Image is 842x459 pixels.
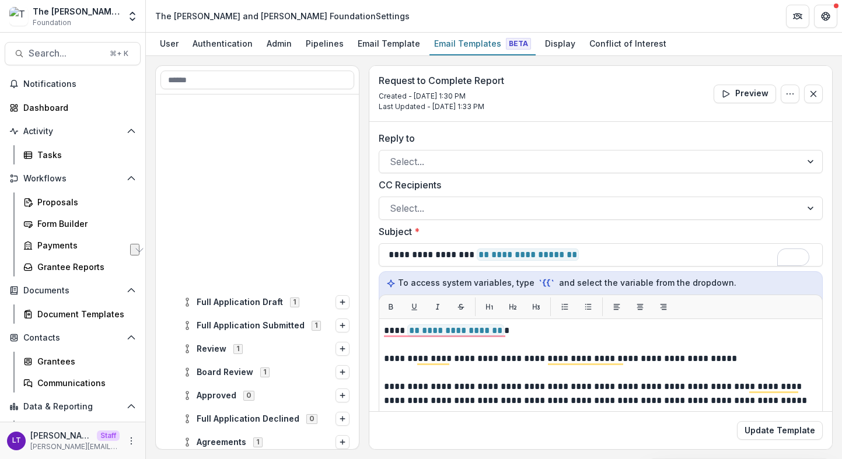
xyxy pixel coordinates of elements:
button: Preview [714,85,776,103]
a: User [155,33,183,55]
div: To enrich screen reader interactions, please activate Accessibility in Grammarly extension settings [389,244,813,266]
span: 1 [260,367,270,377]
div: Email Templates [429,35,536,52]
div: Board Review1Options [178,363,354,381]
button: Open Activity [5,122,141,141]
a: Dashboard [5,98,141,117]
a: Dashboard [19,421,141,440]
a: Document Templates [19,304,141,324]
div: Conflict of Interest [585,35,671,52]
code: `{{` [537,277,557,289]
div: Dashboard [23,101,131,114]
div: Proposals [37,196,131,208]
a: Tasks [19,145,141,164]
button: Options [336,295,350,309]
button: Underline [405,297,424,316]
a: Admin [262,33,296,55]
div: ⌘ + K [107,47,131,60]
button: Open Data & Reporting [5,397,141,416]
a: Conflict of Interest [585,33,671,55]
button: Bold [382,297,400,316]
div: Document Templates [37,308,131,320]
button: Strikethrough [452,297,470,316]
label: Reply to [379,131,816,145]
label: Subject [379,225,816,239]
div: Tasks [37,149,131,161]
p: [PERSON_NAME][EMAIL_ADDRESS][DOMAIN_NAME] [30,442,120,452]
span: 0 [243,391,254,400]
div: The [PERSON_NAME] and [PERSON_NAME] Foundation Settings [155,10,410,22]
a: Grantees [19,352,141,371]
button: List [555,297,574,316]
span: Search... [29,48,103,59]
button: More [124,434,138,448]
button: Update Template [737,421,823,440]
span: 1 [290,297,299,307]
button: List [579,297,598,316]
div: The [PERSON_NAME] and [PERSON_NAME] Foundation [33,5,120,17]
button: Open Documents [5,281,141,300]
button: Options [336,365,350,379]
button: Partners [786,5,809,28]
button: Open Workflows [5,169,141,188]
button: Open entity switcher [124,5,141,28]
div: Full Application Declined0Options [178,409,354,428]
div: Review1Options [178,339,354,358]
div: Payments [37,239,131,251]
button: H2 [504,297,522,316]
div: Full Application Draft1Options [178,293,354,311]
span: Documents [23,286,122,296]
label: CC Recipients [379,178,816,192]
span: Full Application Submitted [197,321,305,331]
div: Agreements1Options [178,433,354,451]
a: Email Templates Beta [429,33,536,55]
a: Form Builder [19,214,141,233]
span: 0 [306,414,317,423]
div: Admin [262,35,296,52]
div: Full Application Submitted1Options [178,316,354,335]
a: Pipelines [301,33,348,55]
div: Approved0Options [178,386,354,405]
a: Display [540,33,580,55]
button: Options [336,318,350,332]
span: Full Application Draft [197,297,283,307]
p: Last Updated - [DATE] 1:33 PM [379,101,504,112]
div: Email Template [353,35,425,52]
h3: Request to Complete Report [379,75,504,86]
span: Foundation [33,17,71,28]
button: H1 [480,297,499,316]
button: Align center [631,297,649,316]
div: Authentication [188,35,257,52]
button: Search... [5,42,141,65]
a: Grantee Reports [19,257,141,276]
button: H3 [527,297,546,316]
a: Authentication [188,33,257,55]
a: Proposals [19,192,141,212]
button: Options [336,412,350,426]
span: Board Review [197,367,253,377]
a: Payments [19,236,141,255]
span: 1 [312,321,321,330]
button: Align left [607,297,626,316]
div: Form Builder [37,218,131,230]
span: Workflows [23,174,122,184]
button: Get Help [814,5,837,28]
div: Lucy Two [12,437,21,444]
span: Activity [23,127,122,136]
button: Options [336,435,350,449]
button: Italic [428,297,447,316]
span: Full Application Declined [197,414,299,424]
button: Options [781,85,799,103]
span: Agreements [197,437,246,447]
button: Close [804,85,823,103]
p: Staff [97,430,120,441]
p: Created - [DATE] 1:30 PM [379,91,504,101]
p: To access system variables, type and select the variable from the dropdown. [386,276,815,289]
button: Notifications [5,75,141,93]
div: Communications [37,377,131,389]
span: Data & Reporting [23,402,122,412]
button: Options [336,388,350,402]
div: Grantee Reports [37,261,131,273]
span: 1 [253,437,263,447]
button: Align right [654,297,673,316]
